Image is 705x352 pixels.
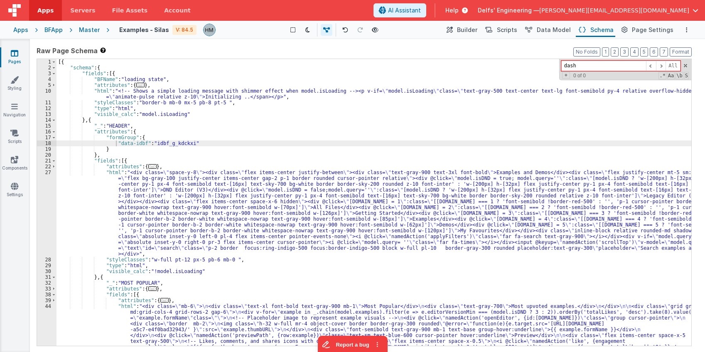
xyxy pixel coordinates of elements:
[37,59,56,65] div: 1
[37,123,56,129] div: 15
[37,286,56,292] div: 33
[682,25,692,35] button: Options
[602,47,609,57] button: 1
[37,140,56,146] div: 18
[576,23,615,37] button: Schema
[457,26,477,34] span: Builder
[632,26,673,34] span: Page Settings
[37,65,56,71] div: 2
[37,88,56,100] div: 10
[79,26,100,34] div: Master
[148,286,157,291] span: ...
[619,23,675,37] button: Page Settings
[676,72,683,79] span: Whole Word Search
[37,164,56,170] div: 22
[373,3,426,17] button: AI Assistant
[37,100,56,106] div: 11
[573,47,600,57] button: No Folds
[684,72,689,79] span: Search In Selection
[119,27,169,33] h4: Examples - Silas
[611,47,619,57] button: 2
[620,47,629,57] button: 3
[172,25,197,35] div: V: 84.5
[37,76,56,82] div: 4
[522,23,572,37] button: Data Model
[112,6,148,15] span: File Assets
[37,158,56,164] div: 21
[37,146,56,152] div: 19
[482,23,519,37] button: Scripts
[497,26,517,34] span: Scripts
[630,47,639,57] button: 4
[136,83,145,87] span: ...
[444,23,479,37] button: Builder
[37,129,56,135] div: 16
[388,6,421,15] span: AI Assistant
[658,72,666,79] span: RegExp Search
[561,61,646,71] input: Search for
[667,72,675,79] span: CaseSensitive Search
[37,46,98,56] span: Raw Page Schema
[37,6,54,15] span: Apps
[44,26,63,34] div: BFApp
[37,280,56,286] div: 32
[37,268,56,274] div: 30
[590,26,614,34] span: Schema
[148,164,157,169] span: ...
[37,117,56,123] div: 14
[37,152,56,158] div: 20
[37,111,56,117] div: 13
[70,6,95,15] span: Servers
[204,24,215,36] img: 1b65a3e5e498230d1b9478315fee565b
[37,263,56,268] div: 29
[478,6,539,15] span: Delfs' Engineering —
[37,292,56,298] div: 38
[570,73,589,79] span: 0 of 0
[539,6,689,15] span: [PERSON_NAME][EMAIL_ADDRESS][DOMAIN_NAME]
[37,170,56,257] div: 27
[37,274,56,280] div: 31
[478,6,698,15] button: Delfs' Engineering — [PERSON_NAME][EMAIL_ADDRESS][DOMAIN_NAME]
[562,72,570,79] span: Toggel Replace mode
[666,61,680,71] span: Alt-Enter
[37,71,56,76] div: 3
[445,6,459,15] span: Help
[670,47,692,57] button: Format
[537,26,571,34] span: Data Model
[37,257,56,263] div: 28
[650,47,658,57] button: 6
[660,47,668,57] button: 7
[13,26,28,34] div: Apps
[37,135,56,140] div: 17
[160,298,169,303] span: ...
[37,82,56,88] div: 5
[640,47,648,57] button: 5
[37,298,56,303] div: 39
[37,106,56,111] div: 12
